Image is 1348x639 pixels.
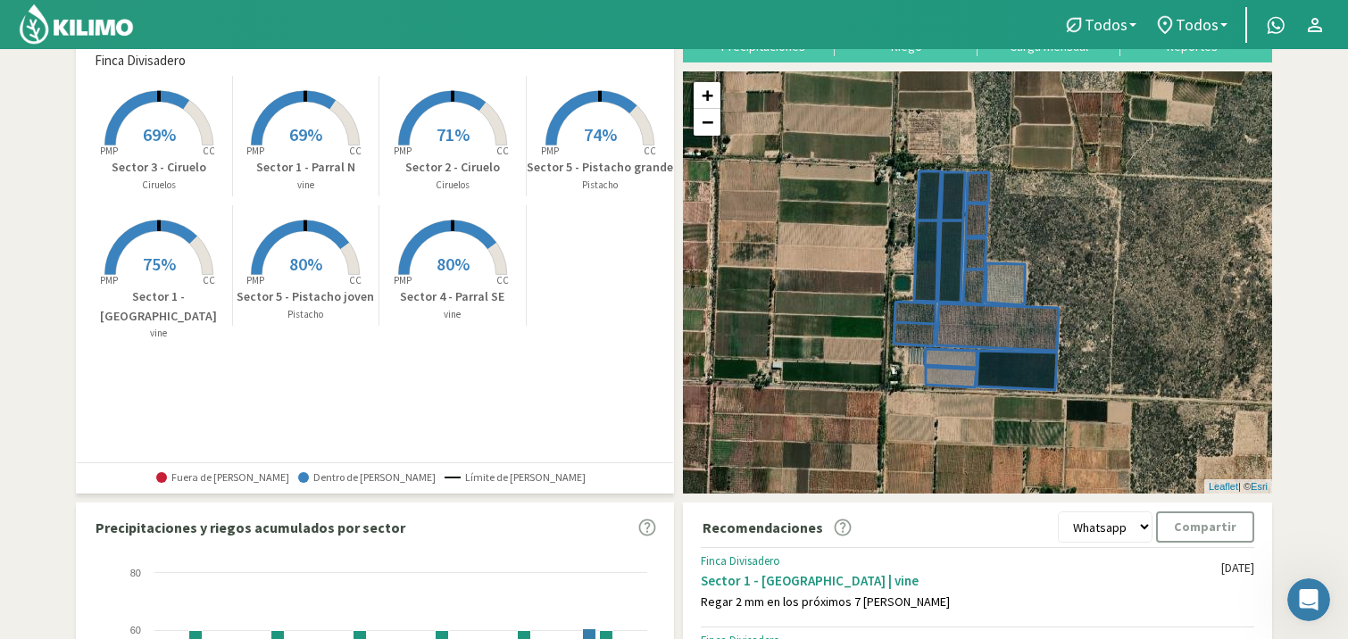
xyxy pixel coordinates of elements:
[694,109,720,136] a: Zoom out
[18,3,135,46] img: Kilimo
[246,145,264,157] tspan: PMP
[394,145,412,157] tspan: PMP
[143,123,176,145] span: 69%
[379,307,526,322] p: vine
[584,123,617,145] span: 74%
[86,326,232,341] p: vine
[233,178,379,193] p: vine
[1221,560,1254,576] div: [DATE]
[644,145,656,157] tspan: CC
[703,517,823,538] p: Recomendaciones
[350,274,362,286] tspan: CC
[269,519,327,532] span: Mensajes
[100,145,118,157] tspan: PMP
[156,471,289,484] span: Fuera de [PERSON_NAME]
[143,253,176,275] span: 75%
[445,471,586,484] span: Límite de [PERSON_NAME]
[233,307,379,322] p: Pistacho
[350,145,362,157] tspan: CC
[26,324,331,357] div: Recomendaciones
[203,145,215,157] tspan: CC
[159,519,197,532] span: Ayuda
[496,145,509,157] tspan: CC
[119,475,237,546] button: Ayuda
[233,287,379,306] p: Sector 5 - Pistacho joven
[233,158,379,177] p: Sector 1 - Parral N
[692,6,835,54] button: Precipitaciones
[697,40,829,53] div: Precipitaciones
[496,274,509,286] tspan: CC
[1204,479,1272,494] div: | ©
[86,158,232,177] p: Sector 3 - Ciruelo
[86,287,232,326] p: Sector 1 - [GEOGRAPHIC_DATA]
[37,257,131,276] span: Buscar ayuda
[541,145,559,157] tspan: PMP
[130,568,141,578] text: 80
[86,178,232,193] p: Ciruelos
[1176,15,1219,34] span: Todos
[307,29,339,61] div: Cerrar
[238,475,357,546] button: Mensajes
[36,157,321,218] p: ¿Cómo podemos ayudarte?
[36,127,321,157] p: [PERSON_NAME] 👋
[1126,40,1258,53] div: Reportes
[37,331,299,350] div: Recomendaciones
[527,158,674,177] p: Sector 5 - Pistacho grande
[437,253,470,275] span: 80%
[983,40,1115,53] div: Carga mensual
[1209,481,1238,492] a: Leaflet
[130,625,141,635] text: 60
[298,471,436,484] span: Dentro de [PERSON_NAME]
[527,178,674,193] p: Pistacho
[379,158,526,177] p: Sector 2 - Ciruelo
[379,178,526,193] p: Ciruelos
[840,40,972,53] div: Riego
[40,519,79,532] span: Inicio
[978,6,1120,54] button: Carga mensual
[289,253,322,275] span: 80%
[37,298,299,317] div: [PERSON_NAME]
[95,51,186,71] span: Finca Divisadero
[203,274,215,286] tspan: CC
[246,274,264,286] tspan: PMP
[694,82,720,109] a: Zoom in
[1287,578,1330,621] iframe: Intercom live chat
[26,248,331,284] button: Buscar ayuda
[701,594,1221,610] div: Regar 2 mm en los próximos 7 [PERSON_NAME]
[1120,6,1263,54] button: Reportes
[394,274,412,286] tspan: PMP
[1085,15,1127,34] span: Todos
[100,274,118,286] tspan: PMP
[379,287,526,306] p: Sector 4 - Parral SE
[1251,481,1268,492] a: Esri
[701,554,1221,568] div: Finca Divisadero
[437,123,470,145] span: 71%
[289,123,322,145] span: 69%
[96,517,405,538] p: Precipitaciones y riegos acumulados por sector
[835,6,978,54] button: Riego
[26,291,331,324] div: [PERSON_NAME]
[701,572,1221,589] div: Sector 1 - [GEOGRAPHIC_DATA] | vine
